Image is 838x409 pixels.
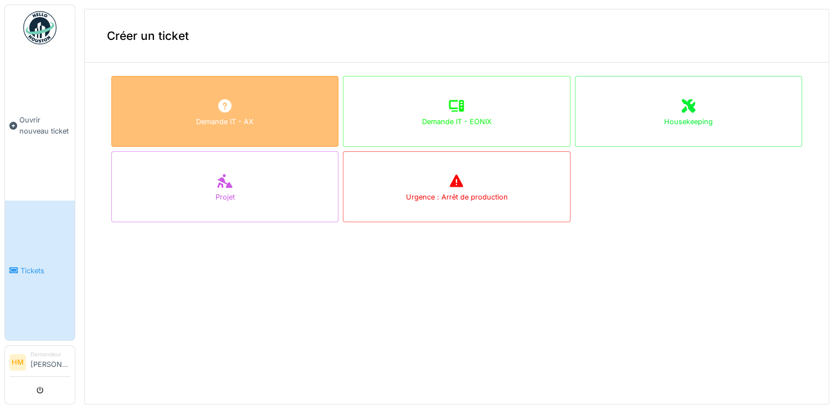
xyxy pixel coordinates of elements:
div: Demande IT - EONIX [421,116,491,127]
div: Demandeur [30,350,70,359]
li: HM [9,354,26,371]
div: Housekeeping [664,116,713,127]
div: Demande IT - AX [196,116,254,127]
img: Badge_color-CXgf-gQk.svg [23,11,56,44]
span: Ouvrir nouveau ticket [19,115,70,136]
div: Urgence : Arrêt de production [405,192,507,202]
a: Tickets [5,201,75,340]
div: Créer un ticket [85,9,829,63]
div: Projet [215,192,235,202]
span: Tickets [20,265,70,276]
li: [PERSON_NAME] [30,350,70,374]
a: HM Demandeur[PERSON_NAME] [9,350,70,377]
a: Ouvrir nouveau ticket [5,50,75,201]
